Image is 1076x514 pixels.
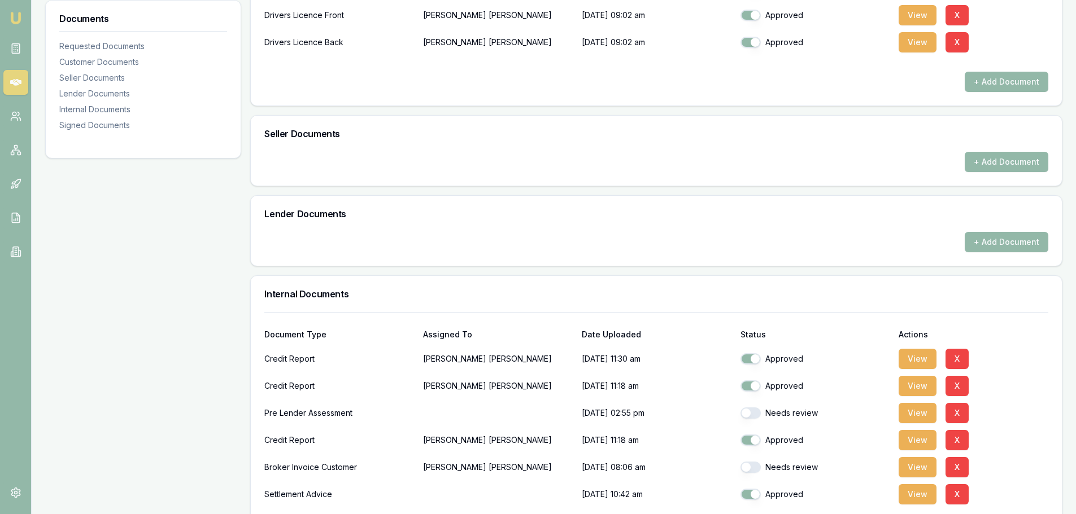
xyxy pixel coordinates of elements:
[59,56,227,68] div: Customer Documents
[899,331,1048,339] div: Actions
[946,349,969,369] button: X
[423,331,573,339] div: Assigned To
[264,209,1048,218] h3: Lender Documents
[59,120,227,131] div: Signed Documents
[740,353,890,364] div: Approved
[264,483,414,506] div: Settlement Advice
[264,375,414,397] div: Credit Report
[946,403,969,423] button: X
[582,429,731,451] p: [DATE] 11:18 am
[946,457,969,477] button: X
[740,462,890,473] div: Needs review
[740,37,890,48] div: Approved
[59,104,227,115] div: Internal Documents
[423,456,573,478] p: [PERSON_NAME] [PERSON_NAME]
[423,31,573,54] p: [PERSON_NAME] [PERSON_NAME]
[740,489,890,500] div: Approved
[59,14,227,23] h3: Documents
[423,348,573,370] p: [PERSON_NAME] [PERSON_NAME]
[582,483,731,506] p: [DATE] 10:42 am
[899,484,936,504] button: View
[264,402,414,424] div: Pre Lender Assessment
[740,10,890,21] div: Approved
[264,4,414,27] div: Drivers Licence Front
[582,31,731,54] p: [DATE] 09:02 am
[423,4,573,27] p: [PERSON_NAME] [PERSON_NAME]
[264,348,414,370] div: Credit Report
[965,72,1048,92] button: + Add Document
[59,88,227,99] div: Lender Documents
[582,456,731,478] p: [DATE] 08:06 am
[9,11,23,25] img: emu-icon-u.png
[264,456,414,478] div: Broker Invoice Customer
[740,434,890,446] div: Approved
[264,129,1048,138] h3: Seller Documents
[59,41,227,52] div: Requested Documents
[899,403,936,423] button: View
[899,32,936,52] button: View
[582,375,731,397] p: [DATE] 11:18 am
[740,380,890,392] div: Approved
[264,331,414,339] div: Document Type
[899,5,936,25] button: View
[899,457,936,477] button: View
[582,331,731,339] div: Date Uploaded
[582,348,731,370] p: [DATE] 11:30 am
[965,232,1048,252] button: + Add Document
[899,349,936,369] button: View
[423,429,573,451] p: [PERSON_NAME] [PERSON_NAME]
[264,429,414,451] div: Credit Report
[264,31,414,54] div: Drivers Licence Back
[946,376,969,396] button: X
[59,72,227,84] div: Seller Documents
[946,32,969,52] button: X
[740,331,890,339] div: Status
[965,152,1048,172] button: + Add Document
[946,484,969,504] button: X
[946,430,969,450] button: X
[423,375,573,397] p: [PERSON_NAME] [PERSON_NAME]
[582,402,731,424] p: [DATE] 02:55 pm
[582,4,731,27] p: [DATE] 09:02 am
[740,407,890,419] div: Needs review
[899,430,936,450] button: View
[264,289,1048,298] h3: Internal Documents
[946,5,969,25] button: X
[899,376,936,396] button: View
